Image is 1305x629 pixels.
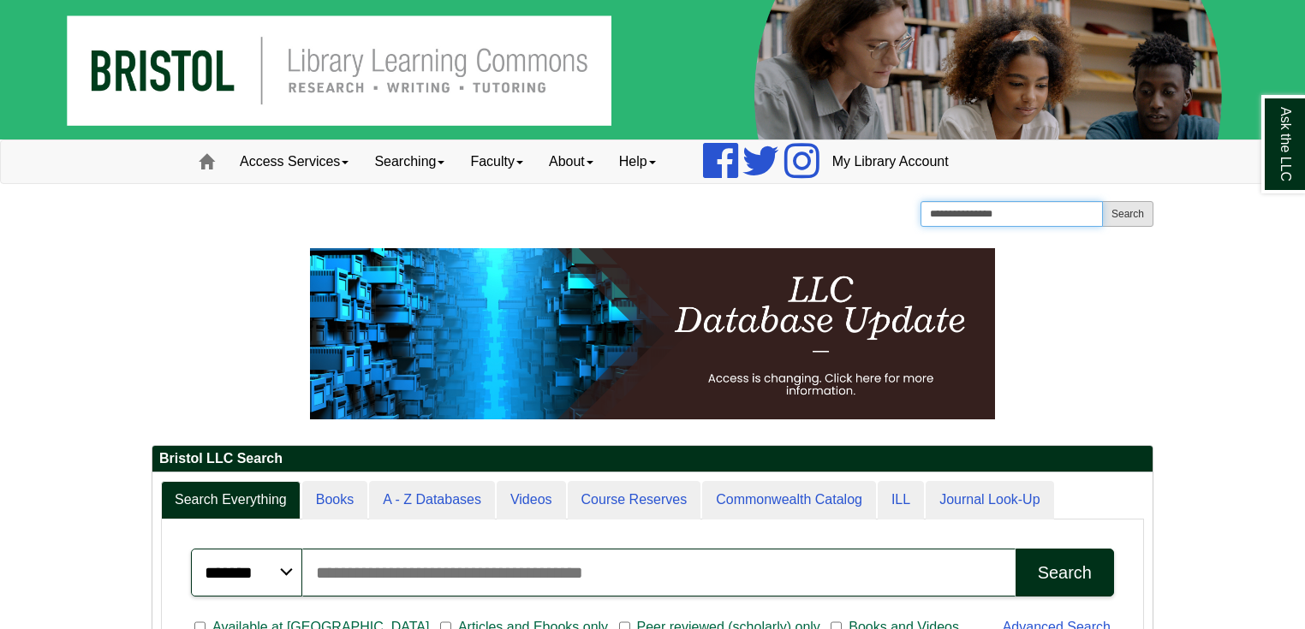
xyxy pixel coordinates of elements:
[536,140,606,183] a: About
[302,481,367,519] a: Books
[926,481,1053,519] a: Journal Look-Up
[878,481,924,519] a: ILL
[497,481,566,519] a: Videos
[161,481,301,519] a: Search Everything
[1016,549,1114,596] button: Search
[369,481,495,519] a: A - Z Databases
[1102,201,1153,227] button: Search
[227,140,361,183] a: Access Services
[152,446,1153,472] h2: Bristol LLC Search
[819,140,962,183] a: My Library Account
[606,140,669,183] a: Help
[361,140,457,183] a: Searching
[1038,563,1092,583] div: Search
[702,481,876,519] a: Commonwealth Catalog
[310,248,995,419] img: HTML tutorial
[568,481,701,519] a: Course Reserves
[457,140,536,183] a: Faculty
